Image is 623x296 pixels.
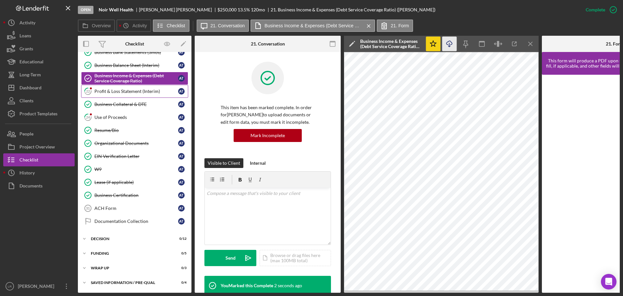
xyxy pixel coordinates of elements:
button: Business Income & Expenses (Debt Service Coverage Ratio) .pdf [250,19,375,32]
a: 22Profit & Loss Statement (Interim)AT [81,85,188,98]
div: A T [178,205,185,212]
div: Complete [586,3,605,16]
a: Organizational DocumentsAT [81,137,188,150]
div: A T [178,179,185,186]
div: Business Balance Sheet (Interim) [94,63,178,68]
a: EIN Verification LetterAT [81,150,188,163]
div: A T [178,62,185,69]
div: [PERSON_NAME] [PERSON_NAME] [139,7,217,12]
label: Checklist [167,23,185,28]
button: Mark Incomplete [234,129,302,142]
div: Visible to Client [208,158,240,168]
a: W9AT [81,163,188,176]
label: 21. Form [391,23,409,28]
div: Wrap up [91,266,170,270]
div: 21. Conversation [251,41,285,46]
div: Use of Proceeds [94,115,178,120]
div: 120 mo [251,7,265,12]
div: A T [178,166,185,173]
button: 21. Conversation [197,19,249,32]
button: Complete [579,3,620,16]
div: A T [178,153,185,160]
a: Lease (if applicable)AT [81,176,188,189]
a: Business Income & Expenses (Debt Service Coverage Ratio)AT [81,72,188,85]
text: LR [8,285,12,288]
div: Documentation Collection [94,219,178,224]
div: EIN Verification Letter [94,154,178,159]
div: Organizational Documents [94,141,178,146]
div: Open Intercom Messenger [601,274,617,290]
time: 2025-10-07 02:38 [274,283,302,288]
div: 0 / 12 [175,237,187,241]
div: A T [178,75,185,82]
button: Overview [78,19,115,32]
div: A T [178,127,185,134]
div: Checklist [125,41,144,46]
div: Business Bank Statements (3mos) [94,50,178,55]
label: Activity [132,23,147,28]
div: Resume/Bio [94,128,178,133]
a: Business CertificationAT [81,189,188,202]
label: Overview [92,23,111,28]
div: Business Certification [94,193,178,198]
label: Business Income & Expenses (Debt Service Coverage Ratio) .pdf [264,23,362,28]
div: Open [78,6,93,14]
span: $250,000 [217,7,237,12]
div: 0 / 5 [175,251,187,255]
button: LR[PERSON_NAME] [3,280,75,293]
div: A T [178,101,185,108]
tspan: 22 [86,89,90,93]
b: Noir Well Health [99,7,133,12]
div: Internal [250,158,266,168]
div: A T [178,140,185,147]
div: A T [178,192,185,199]
div: ACH Form [94,206,178,211]
a: Resume/BioAT [81,124,188,137]
div: 13.5 % [238,7,250,12]
div: [PERSON_NAME] [16,280,58,294]
div: Business Collateral & DTE [94,102,178,107]
div: A T [178,88,185,95]
div: Send [226,250,236,266]
button: Checklist [153,19,189,32]
a: Business Collateral & DTEAT [81,98,188,111]
div: A T [178,218,185,225]
div: 0 / 3 [175,266,187,270]
div: Funding [91,251,170,255]
button: Send [204,250,256,266]
div: Profit & Loss Statement (Interim) [94,89,178,94]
